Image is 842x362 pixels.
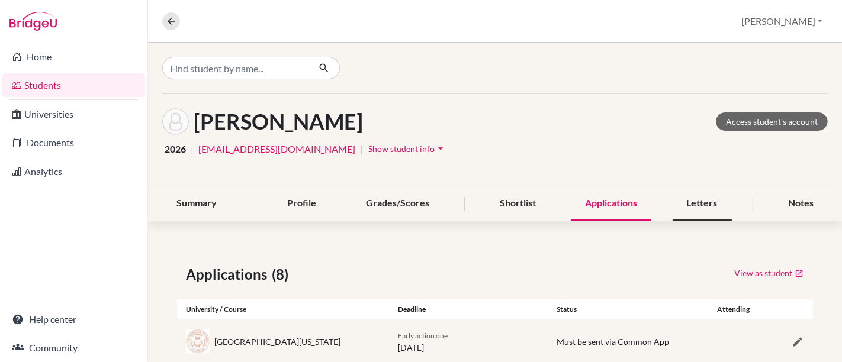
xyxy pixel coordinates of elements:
div: Deadline [389,304,548,315]
div: Shortlist [486,186,550,221]
span: Early action one [398,331,448,340]
img: Bridge-U [9,12,57,31]
a: Help center [2,308,145,331]
div: Profile [273,186,330,221]
img: us_ute_22qk9dqw.jpeg [186,329,210,353]
a: Home [2,45,145,69]
div: Letters [673,186,732,221]
div: Grades/Scores [352,186,444,221]
span: | [191,142,194,156]
a: Documents [2,131,145,154]
input: Find student by name... [162,57,309,79]
button: Show student infoarrow_drop_down [368,140,447,158]
a: View as student [734,264,804,282]
div: Applications [571,186,651,221]
a: [EMAIL_ADDRESS][DOMAIN_NAME] [198,142,355,156]
div: University / Course [177,304,389,315]
span: Show student info [368,144,435,154]
a: Access student's account [716,112,828,131]
button: [PERSON_NAME] [736,10,828,33]
span: | [360,142,363,156]
span: Must be sent via Common App [557,337,670,347]
a: Students [2,73,145,97]
span: 2026 [165,142,186,156]
span: (8) [272,264,293,285]
a: Universities [2,102,145,126]
a: Analytics [2,160,145,183]
h1: [PERSON_NAME] [194,109,363,134]
img: Mikael Byrkjeland's avatar [162,108,189,135]
div: Notes [774,186,828,221]
a: Community [2,336,145,360]
div: Summary [162,186,231,221]
div: Status [548,304,708,315]
div: Attending [707,304,760,315]
span: Applications [186,264,272,285]
div: [DATE] [389,329,548,354]
div: [GEOGRAPHIC_DATA][US_STATE] [214,335,340,348]
i: arrow_drop_down [435,143,446,154]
